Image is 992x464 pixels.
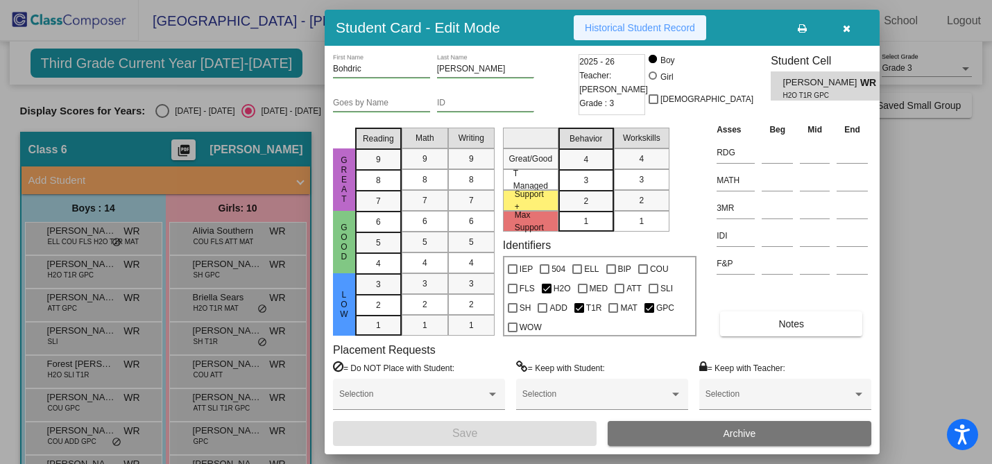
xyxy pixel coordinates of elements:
span: 8 [469,173,474,186]
span: [PERSON_NAME] [783,76,860,90]
span: IEP [520,261,533,277]
span: GPC [656,300,674,316]
span: Notes [778,318,804,329]
button: Archive [608,421,871,446]
label: Identifiers [503,239,551,252]
button: Historical Student Record [574,15,706,40]
span: 7 [376,195,381,207]
span: 1 [376,319,381,332]
button: Save [333,421,597,446]
span: Great [338,155,350,204]
span: 5 [469,236,474,248]
span: 2 [639,194,644,207]
span: 1 [583,215,588,227]
span: 5 [376,237,381,249]
span: SLI [660,280,673,297]
button: Notes [720,311,862,336]
span: [DEMOGRAPHIC_DATA] [660,91,753,108]
span: 2025 - 26 [579,55,615,69]
th: Beg [758,122,796,137]
span: Historical Student Record [585,22,695,33]
span: 504 [551,261,565,277]
span: Grade : 3 [579,96,614,110]
input: goes by name [333,98,430,108]
span: 2 [469,298,474,311]
span: Workskills [623,132,660,144]
th: Asses [713,122,758,137]
span: 1 [639,215,644,227]
span: 2 [376,299,381,311]
span: COU [650,261,669,277]
span: Reading [363,132,394,145]
span: Good [338,223,350,261]
span: 3 [639,173,644,186]
span: 4 [639,153,644,165]
h3: Student Cell [771,54,891,67]
span: T1R [586,300,602,316]
span: 9 [422,153,427,165]
span: WR [860,76,880,90]
span: MAT [620,300,637,316]
span: H2O T1R GPC [783,90,850,101]
span: MED [590,280,608,297]
span: 6 [422,215,427,227]
span: 2 [583,195,588,207]
span: 1 [422,319,427,332]
label: Placement Requests [333,343,436,356]
span: 3 [469,277,474,290]
th: End [833,122,871,137]
span: Math [416,132,434,144]
span: 2 [422,298,427,311]
span: 1 [469,319,474,332]
span: 5 [422,236,427,248]
label: = Do NOT Place with Student: [333,361,454,375]
span: H2O [554,280,571,297]
span: 7 [422,194,427,207]
span: Writing [459,132,484,144]
span: 4 [469,257,474,269]
span: 8 [376,174,381,187]
th: Mid [796,122,833,137]
span: FLS [520,280,535,297]
span: WOW [520,319,542,336]
div: Girl [660,71,674,83]
span: 3 [376,278,381,291]
label: = Keep with Teacher: [699,361,785,375]
div: Boy [660,54,675,67]
input: assessment [717,142,755,163]
span: Behavior [570,132,602,145]
span: SH [520,300,531,316]
input: assessment [717,225,755,246]
h3: Student Card - Edit Mode [336,19,500,36]
span: ATT [626,280,642,297]
span: Save [452,427,477,439]
span: 3 [583,174,588,187]
span: Low [338,290,350,319]
input: assessment [717,170,755,191]
span: 4 [422,257,427,269]
span: BIP [618,261,631,277]
span: ADD [549,300,567,316]
span: 4 [376,257,381,270]
span: 6 [469,215,474,227]
span: 9 [376,153,381,166]
span: 6 [376,216,381,228]
span: 8 [422,173,427,186]
span: 7 [469,194,474,207]
span: Archive [724,428,756,439]
span: Teacher: [PERSON_NAME] [579,69,648,96]
span: 3 [422,277,427,290]
input: assessment [717,198,755,218]
span: 4 [583,153,588,166]
span: 9 [469,153,474,165]
label: = Keep with Student: [516,361,605,375]
input: assessment [717,253,755,274]
span: ELL [584,261,599,277]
